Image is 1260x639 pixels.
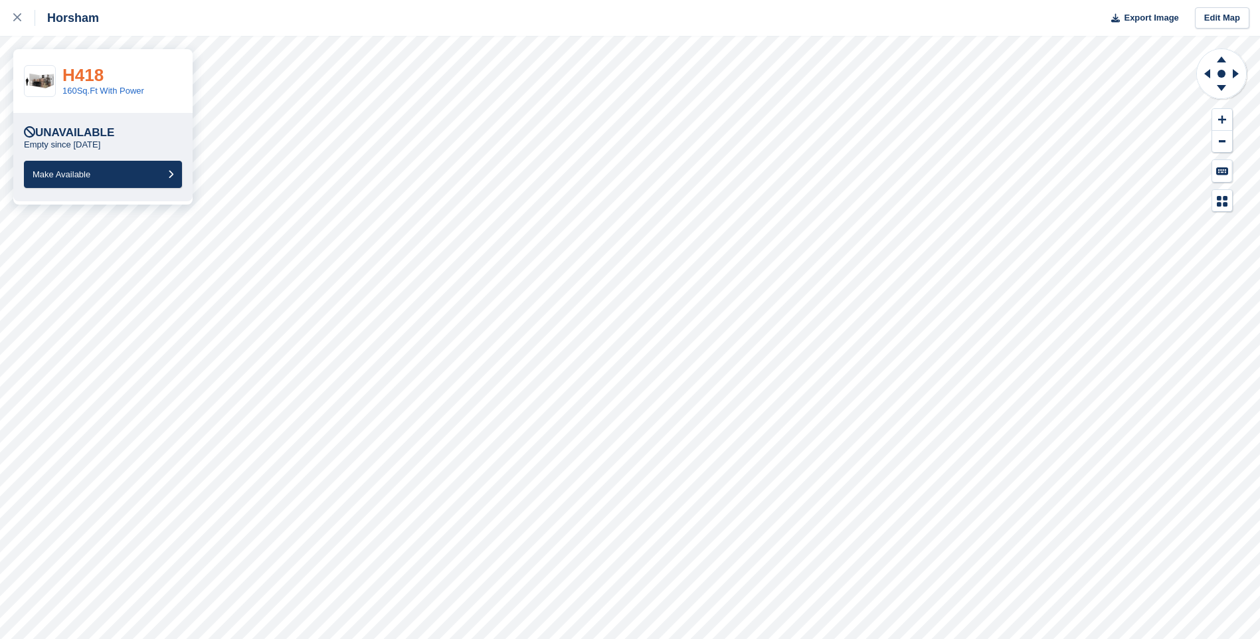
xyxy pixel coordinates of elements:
[1195,7,1249,29] a: Edit Map
[24,161,182,188] button: Make Available
[35,10,99,26] div: Horsham
[1212,131,1232,153] button: Zoom Out
[1103,7,1179,29] button: Export Image
[62,65,104,85] a: H418
[33,169,90,179] span: Make Available
[25,70,55,93] img: 150-sqft-unit.jpg
[1212,160,1232,182] button: Keyboard Shortcuts
[24,139,100,150] p: Empty since [DATE]
[24,126,114,139] div: Unavailable
[1124,11,1178,25] span: Export Image
[1212,190,1232,212] button: Map Legend
[1212,109,1232,131] button: Zoom In
[62,86,144,96] a: 160Sq.Ft With Power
